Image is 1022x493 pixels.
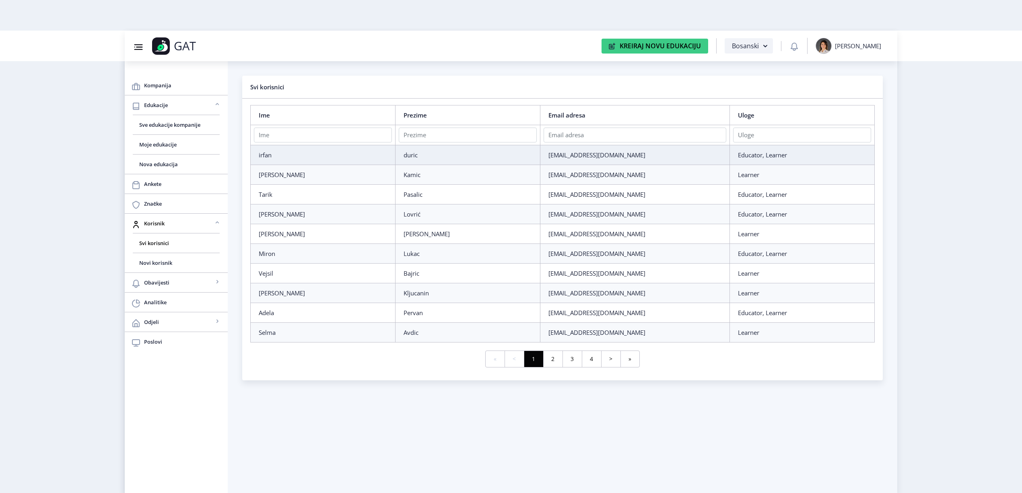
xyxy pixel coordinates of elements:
a: Ankete [125,174,228,194]
a: Edukacije [125,95,228,115]
div: Educator, Learner [738,210,866,218]
div: Educator, Learner [738,190,866,198]
div: Selma [259,328,387,336]
a: Kompanija [125,76,228,95]
a: Ime [259,111,270,119]
div: Tarik [259,190,387,198]
a: Odjeli [125,312,228,332]
div: irfan [259,151,387,159]
div: Educator, Learner [738,151,866,159]
div: [EMAIL_ADDRESS][DOMAIN_NAME] [548,289,721,297]
span: Svi korisnici [139,238,213,248]
input: Ime [254,128,392,142]
a: Next [601,351,620,367]
div: Lukac [404,250,532,258]
a: Moje edukacije [133,135,220,154]
div: Vejsil [259,269,387,277]
div: [PERSON_NAME] [259,171,387,179]
div: [EMAIL_ADDRESS][DOMAIN_NAME] [548,210,721,218]
span: Korisnik [144,219,213,228]
nb-card-header: Svi korisnici [242,76,883,99]
input: Email adresa [544,128,726,142]
a: Analitike [125,293,228,312]
div: Educator, Learner [738,309,866,317]
a: GAT [152,37,247,55]
span: > [609,355,612,363]
div: duric [404,151,532,159]
a: Nova edukacija [133,155,220,174]
div: Lovrić [404,210,532,218]
div: Avdic [404,328,532,336]
span: Nova edukacija [139,159,213,169]
a: 3 [563,351,582,367]
img: create-new-education-icon.svg [609,43,616,50]
span: Ankete [144,179,221,189]
a: Uloge [738,111,754,119]
a: Obavijesti [125,273,228,292]
span: Odjeli [144,317,213,327]
div: [PERSON_NAME] [259,210,387,218]
span: Kompanija [144,80,221,90]
div: Pervan [404,309,532,317]
span: Značke [144,199,221,208]
button: Bosanski [725,38,773,54]
a: Prezime [404,111,427,119]
div: [EMAIL_ADDRESS][DOMAIN_NAME] [548,250,721,258]
input: Prezime [399,128,537,142]
div: [EMAIL_ADDRESS][DOMAIN_NAME] [548,151,721,159]
span: Sve edukacije kompanije [139,120,213,130]
a: Last [620,351,639,367]
span: Moje edukacije [139,140,213,149]
button: Kreiraj Novu Edukaciju [602,39,708,54]
div: Learner [738,289,866,297]
a: Korisnik [125,214,228,233]
div: Bajric [404,269,532,277]
a: 2 [543,351,563,367]
div: Educator, Learner [738,250,866,258]
div: Learner [738,230,866,238]
div: Learner [738,328,866,336]
span: Obavijesti [144,278,213,287]
a: Poslovi [125,332,228,351]
input: Uloge [733,128,871,142]
div: Learner [738,269,866,277]
a: Sve edukacije kompanije [133,115,220,134]
span: Poslovi [144,337,221,347]
span: 1 [524,351,543,367]
div: Kamic [404,171,532,179]
a: Email adresa [548,111,585,119]
span: Novi korisnik [139,258,213,268]
a: Novi korisnik [133,253,220,272]
span: » [628,355,631,363]
div: Pasalic [404,190,532,198]
div: Learner [738,171,866,179]
div: [PERSON_NAME] [835,42,881,50]
div: Miron [259,250,387,258]
div: [PERSON_NAME] [404,230,532,238]
div: Kljucanin [404,289,532,297]
a: 4 [582,351,601,367]
div: [EMAIL_ADDRESS][DOMAIN_NAME] [548,230,721,238]
span: Analitike [144,297,221,307]
a: Svi korisnici [133,233,220,253]
div: Adela [259,309,387,317]
a: Značke [125,194,228,213]
div: [EMAIL_ADDRESS][DOMAIN_NAME] [548,171,721,179]
span: Edukacije [144,100,213,110]
div: [EMAIL_ADDRESS][DOMAIN_NAME] [548,328,721,336]
div: [EMAIL_ADDRESS][DOMAIN_NAME] [548,309,721,317]
div: [PERSON_NAME] [259,230,387,238]
div: [EMAIL_ADDRESS][DOMAIN_NAME] [548,190,721,198]
div: [EMAIL_ADDRESS][DOMAIN_NAME] [548,269,721,277]
p: GAT [174,42,196,50]
div: [PERSON_NAME] [259,289,387,297]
